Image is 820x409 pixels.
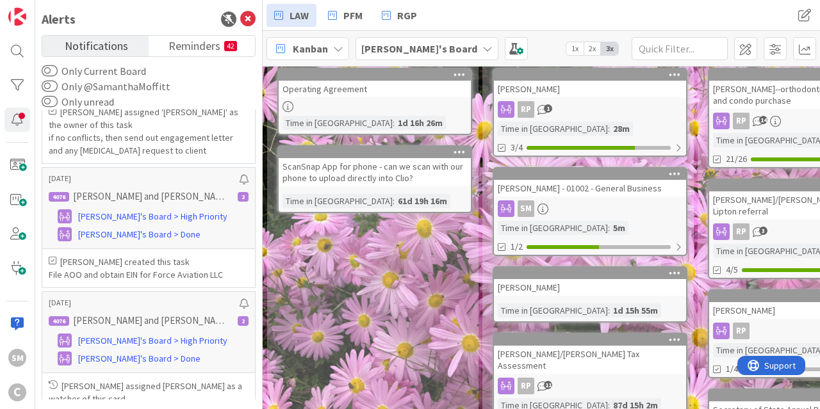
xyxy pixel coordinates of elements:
a: [PERSON_NAME]'s Board > Done [49,227,249,242]
div: RP [494,101,686,118]
button: Only Current Board [42,65,58,77]
div: RP [518,101,534,118]
div: 2 [238,316,249,326]
div: [PERSON_NAME] [494,81,686,97]
p: File AOO and obtain EIN for Force Aviation LLC [49,268,249,281]
a: Operating AgreementTime in [GEOGRAPHIC_DATA]:1d 16h 26m [277,68,472,135]
span: LAW [290,8,309,23]
span: 1/2 [511,240,523,253]
div: Time in [GEOGRAPHIC_DATA] [283,194,393,208]
img: Visit kanbanzone.com [8,8,26,26]
div: Time in [GEOGRAPHIC_DATA] [498,122,608,136]
label: Only @SamanthaMoffitt [42,79,170,94]
div: SM [8,349,26,367]
p: [PERSON_NAME] assigned '[PERSON_NAME]' as the owner of this task [49,106,249,131]
span: RGP [397,8,417,23]
div: RP [494,378,686,394]
span: Notifications [65,36,128,54]
span: 1 [544,104,552,113]
div: 1d 16h 26m [395,116,446,130]
a: [PERSON_NAME]'s Board > High Priority [49,209,249,224]
span: [PERSON_NAME]'s Board > High Priority [78,334,227,348]
div: SM [494,200,686,217]
div: C [8,383,26,401]
div: [PERSON_NAME]/[PERSON_NAME] Tax Assessment [494,346,686,374]
div: 4076 [49,192,69,202]
a: PFM [320,4,370,27]
p: [PERSON_NAME] and [PERSON_NAME] - 01001 - General Business [73,315,230,326]
span: 14 [759,116,767,124]
span: [PERSON_NAME]'s Board > High Priority [78,210,227,223]
span: : [608,221,610,235]
div: Time in [GEOGRAPHIC_DATA] [498,303,608,317]
div: RP [518,378,534,394]
div: ScanSnap App for phone - can we scan with our phone to upload directly into Clio? [279,158,471,186]
span: [PERSON_NAME]'s Board > Done [78,228,201,241]
div: [PERSON_NAME] [494,268,686,296]
span: Kanban [293,41,328,56]
a: RGP [374,4,425,27]
span: 2x [584,42,601,55]
b: [PERSON_NAME]'s Board [361,42,477,55]
span: 1x [566,42,584,55]
div: [PERSON_NAME] [494,69,686,97]
a: [PERSON_NAME]Time in [GEOGRAPHIC_DATA]:1d 15h 55m [493,266,687,323]
label: Only Current Board [42,63,146,79]
div: [PERSON_NAME]/[PERSON_NAME] Tax Assessment [494,334,686,374]
p: [DATE] [49,174,240,183]
div: [PERSON_NAME] - 01002 - General Business [494,180,686,196]
span: 3x [601,42,618,55]
button: Only @SamanthaMoffitt [42,80,58,93]
p: [PERSON_NAME] created this task [49,255,249,268]
div: SM [518,200,534,217]
div: [PERSON_NAME] - 01002 - General Business [494,168,686,196]
span: [PERSON_NAME]'s Board > Done [78,352,201,365]
span: : [608,303,610,317]
div: Time in [GEOGRAPHIC_DATA] [283,116,393,130]
a: [PERSON_NAME]'s Board > High Priority [49,333,249,348]
label: Only unread [42,94,114,109]
span: 4/5 [726,263,738,277]
input: Quick Filter... [632,37,728,60]
span: PFM [343,8,363,23]
a: [PERSON_NAME]RPTime in [GEOGRAPHIC_DATA]:28m3/4 [493,68,687,157]
span: : [608,122,610,136]
div: Time in [GEOGRAPHIC_DATA] [498,221,608,235]
span: 3 [759,227,767,235]
p: [PERSON_NAME] assigned [PERSON_NAME] as a watcher of this card [49,380,249,405]
p: [PERSON_NAME] and [PERSON_NAME] - 01001 - General Business [73,191,230,202]
button: Only unread [42,95,58,108]
span: 11 [544,381,552,389]
div: 4076 [49,316,69,326]
div: Operating Agreement [279,81,471,97]
span: 1/4 [726,362,738,376]
div: [PERSON_NAME] [494,279,686,296]
a: [PERSON_NAME] - 01002 - General BusinessSMTime in [GEOGRAPHIC_DATA]:5m1/2 [493,167,687,256]
div: Operating Agreement [279,69,471,97]
div: 1d 15h 55m [610,303,661,317]
div: 5m [610,221,628,235]
p: [DATE] [49,298,240,307]
span: 21/26 [726,152,747,166]
span: : [393,116,395,130]
p: if no conflicts, then send out engagement letter and any [MEDICAL_DATA] request to client [49,131,249,157]
a: [PERSON_NAME]'s Board > Done [49,351,249,366]
div: RP [733,223,750,240]
span: Reminders [168,36,220,54]
a: LAW [266,4,316,27]
div: 61d 19h 16m [395,194,450,208]
div: Alerts [42,10,76,29]
div: 2 [238,192,249,202]
span: 3/4 [511,141,523,154]
div: ScanSnap App for phone - can we scan with our phone to upload directly into Clio? [279,147,471,186]
span: Support [27,2,58,17]
div: 28m [610,122,633,136]
span: : [393,194,395,208]
small: 42 [224,41,237,51]
div: RP [733,323,750,339]
a: ScanSnap App for phone - can we scan with our phone to upload directly into Clio?Time in [GEOGRAP... [277,145,472,213]
div: RP [733,113,750,129]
